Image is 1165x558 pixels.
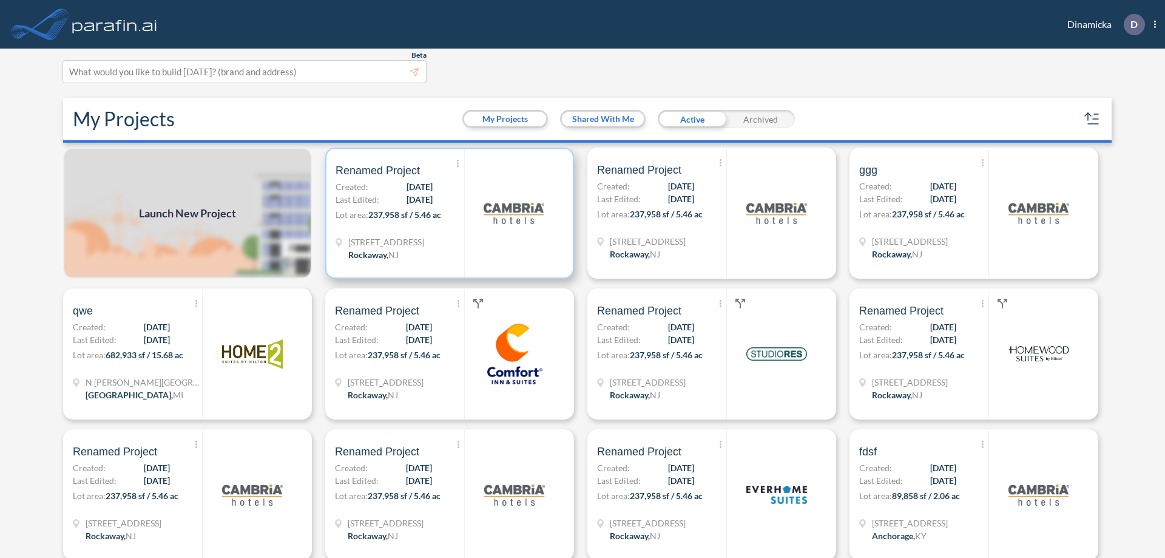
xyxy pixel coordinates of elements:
[86,390,173,400] span: [GEOGRAPHIC_DATA] ,
[1082,109,1102,129] button: sort
[348,517,424,529] span: 321 Mt Hope Ave
[139,205,236,222] span: Launch New Project
[859,461,892,474] span: Created:
[1130,19,1138,30] p: D
[597,321,630,333] span: Created:
[348,529,398,542] div: Rockaway, NJ
[610,376,686,389] span: 321 Mt Hope Ave
[726,110,795,128] div: Archived
[335,474,379,487] span: Last Edited:
[406,461,432,474] span: [DATE]
[73,107,175,131] h2: My Projects
[411,50,427,60] span: Beta
[348,390,388,400] span: Rockaway ,
[668,461,694,474] span: [DATE]
[872,248,922,260] div: Rockaway, NJ
[336,209,368,220] span: Lot area:
[335,350,368,360] span: Lot area:
[610,235,686,248] span: 321 Mt Hope Ave
[407,193,433,206] span: [DATE]
[348,236,424,248] span: 321 Mt Hope Ave
[597,180,630,192] span: Created:
[388,531,398,541] span: NJ
[872,517,948,529] span: 1899 Evergreen Rd
[406,321,432,333] span: [DATE]
[658,110,726,128] div: Active
[348,250,388,260] span: Rockaway ,
[872,249,912,259] span: Rockaway ,
[892,350,965,360] span: 237,958 sf / 5.46 ac
[630,350,703,360] span: 237,958 sf / 5.46 ac
[368,491,441,501] span: 237,958 sf / 5.46 ac
[73,491,106,501] span: Lot area:
[173,390,183,400] span: MI
[630,209,703,219] span: 237,958 sf / 5.46 ac
[86,389,183,401] div: Grand Rapids, MI
[859,180,892,192] span: Created:
[610,517,686,529] span: 321 Mt Hope Ave
[144,333,170,346] span: [DATE]
[930,192,956,205] span: [DATE]
[650,390,660,400] span: NJ
[872,529,927,542] div: Anchorage, KY
[464,112,546,126] button: My Projects
[597,209,630,219] span: Lot area:
[106,491,178,501] span: 237,958 sf / 5.46 ac
[746,324,807,384] img: logo
[746,464,807,525] img: logo
[915,531,927,541] span: KY
[872,531,915,541] span: Anchorage ,
[73,333,116,346] span: Last Edited:
[610,390,650,400] span: Rockaway ,
[872,390,912,400] span: Rockaway ,
[335,333,379,346] span: Last Edited:
[63,148,312,279] a: Launch New Project
[126,531,136,541] span: NJ
[406,333,432,346] span: [DATE]
[348,376,424,389] span: 321 Mt Hope Ave
[610,249,650,259] span: Rockaway ,
[1008,183,1069,243] img: logo
[336,180,368,193] span: Created:
[630,491,703,501] span: 237,958 sf / 5.46 ac
[859,474,903,487] span: Last Edited:
[406,474,432,487] span: [DATE]
[930,321,956,333] span: [DATE]
[335,444,419,459] span: Renamed Project
[106,350,183,360] span: 682,933 sf / 15.68 ac
[859,304,944,318] span: Renamed Project
[63,148,312,279] img: add
[872,235,948,248] span: 321 Mt Hope Ave
[668,474,694,487] span: [DATE]
[348,531,388,541] span: Rockaway ,
[872,389,922,401] div: Rockaway, NJ
[668,192,694,205] span: [DATE]
[930,333,956,346] span: [DATE]
[859,350,892,360] span: Lot area:
[597,163,681,177] span: Renamed Project
[144,474,170,487] span: [DATE]
[650,249,660,259] span: NJ
[336,163,420,178] span: Renamed Project
[86,529,136,542] div: Rockaway, NJ
[859,491,892,501] span: Lot area:
[562,112,644,126] button: Shared With Me
[597,491,630,501] span: Lot area:
[335,321,368,333] span: Created:
[610,529,660,542] div: Rockaway, NJ
[1008,324,1069,384] img: logo
[597,461,630,474] span: Created:
[610,389,660,401] div: Rockaway, NJ
[73,474,116,487] span: Last Edited:
[912,249,922,259] span: NJ
[746,183,807,243] img: logo
[650,531,660,541] span: NJ
[859,163,877,177] span: ggg
[222,324,283,384] img: logo
[86,531,126,541] span: Rockaway ,
[73,444,157,459] span: Renamed Project
[144,321,170,333] span: [DATE]
[668,333,694,346] span: [DATE]
[348,389,398,401] div: Rockaway, NJ
[668,321,694,333] span: [DATE]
